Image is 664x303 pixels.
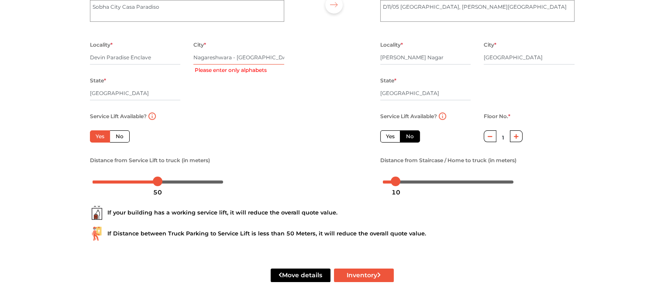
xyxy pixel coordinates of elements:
label: No [110,130,130,143]
label: City [484,39,496,51]
label: Yes [90,130,110,143]
label: Distance from Service Lift to truck (in meters) [90,155,210,166]
label: Locality [380,39,403,51]
label: Please enter only alphabets [195,66,267,74]
label: No [400,130,420,143]
label: Service Lift Available? [90,111,147,122]
div: If your building has a working service lift, it will reduce the overall quote value. [90,206,575,220]
label: Distance from Staircase / Home to truck (in meters) [380,155,516,166]
button: Move details [271,269,330,282]
label: City [193,39,206,51]
div: If Distance between Truck Parking to Service Lift is less than 50 Meters, it will reduce the over... [90,227,575,241]
button: Inventory [334,269,394,282]
label: Yes [380,130,400,143]
label: Floor No. [484,111,510,122]
label: Locality [90,39,113,51]
div: 50 [150,185,165,200]
label: State [380,75,396,86]
img: ... [90,206,104,220]
label: State [90,75,106,86]
div: 10 [388,185,404,200]
img: ... [90,227,104,241]
label: Service Lift Available? [380,111,437,122]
